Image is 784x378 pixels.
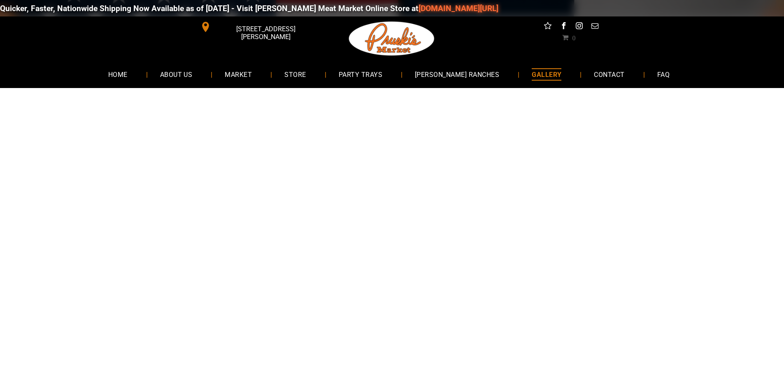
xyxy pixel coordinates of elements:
a: ABOUT US [148,63,205,85]
img: Pruski-s+Market+HQ+Logo2-1920w.png [347,16,436,61]
a: HOME [96,63,140,85]
a: [DOMAIN_NAME][URL] [353,4,433,13]
a: CONTACT [582,63,637,85]
a: PARTY TRAYS [326,63,395,85]
a: Social network [542,21,553,33]
a: [PERSON_NAME] RANCHES [402,63,512,85]
a: GALLERY [519,63,574,85]
span: [STREET_ADDRESS][PERSON_NAME] [212,21,319,45]
a: facebook [558,21,569,33]
a: instagram [574,21,584,33]
a: FAQ [645,63,682,85]
a: [STREET_ADDRESS][PERSON_NAME] [195,21,321,33]
a: STORE [272,63,318,85]
a: MARKET [212,63,264,85]
span: 0 [572,34,575,41]
a: email [589,21,600,33]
